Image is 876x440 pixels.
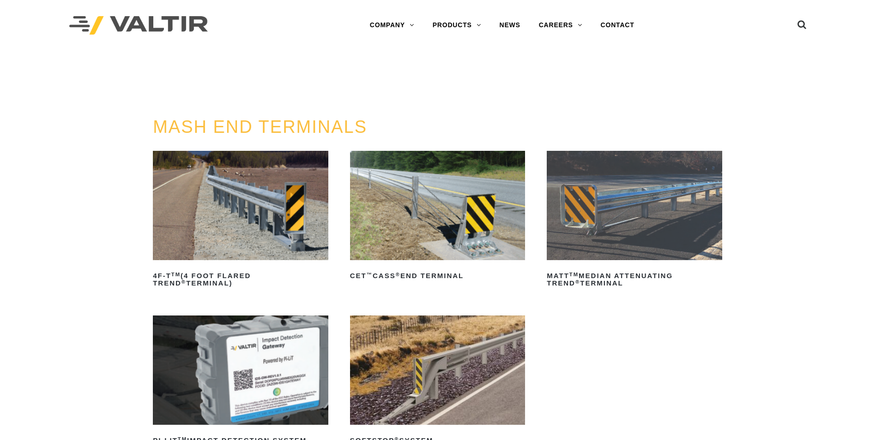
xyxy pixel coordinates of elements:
img: Valtir [69,16,208,35]
img: SoftStop System End Terminal [350,315,526,425]
a: PRODUCTS [423,16,490,35]
sup: TM [569,272,579,277]
sup: ® [396,272,400,277]
h2: 4F-T (4 Foot Flared TREND Terminal) [153,268,328,291]
sup: ™ [367,272,373,277]
a: 4F-TTM(4 Foot Flared TREND®Terminal) [153,151,328,291]
h2: CET CASS End Terminal [350,268,526,283]
a: MATTTMMedian Attenuating TREND®Terminal [547,151,722,291]
a: CAREERS [530,16,592,35]
a: CET™CASS®End Terminal [350,151,526,283]
sup: ® [181,279,186,285]
a: MASH END TERMINALS [153,117,367,137]
a: NEWS [490,16,530,35]
h2: MATT Median Attenuating TREND Terminal [547,268,722,291]
sup: TM [171,272,181,277]
a: CONTACT [592,16,644,35]
sup: ® [575,279,580,285]
a: COMPANY [361,16,423,35]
